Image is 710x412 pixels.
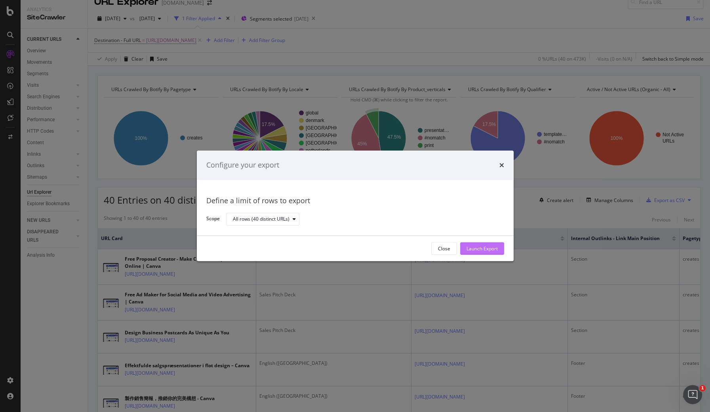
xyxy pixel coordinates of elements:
[466,245,498,252] div: Launch Export
[460,242,504,255] button: Launch Export
[699,385,706,391] span: 1
[499,160,504,170] div: times
[197,151,514,261] div: modal
[206,160,279,170] div: Configure your export
[683,385,702,404] iframe: Intercom live chat
[431,242,457,255] button: Close
[233,217,289,221] div: All rows (40 distinct URLs)
[226,213,299,225] button: All rows (40 distinct URLs)
[206,216,220,224] label: Scope
[206,196,504,206] div: Define a limit of rows to export
[438,245,450,252] div: Close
